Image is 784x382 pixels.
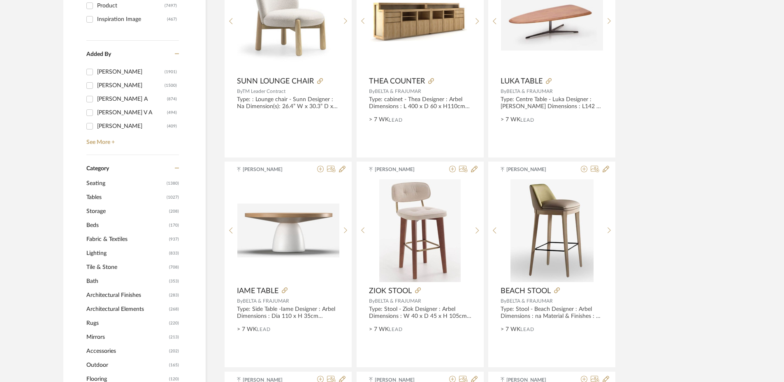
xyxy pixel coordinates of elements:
div: Inspiration Image [97,13,167,26]
img: IAME TABLE [237,204,339,257]
span: (268) [169,303,179,316]
div: Type: Stool - Beach Designer : Arbel Dimensions : na Material & Finishes : na Product description... [501,306,603,320]
div: [PERSON_NAME] [97,79,165,92]
span: > 7 WK [501,116,520,124]
span: [PERSON_NAME] [375,166,427,173]
div: (409) [167,120,177,133]
img: ZIOK STOOL [379,179,461,282]
span: By [369,89,375,94]
div: (494) [167,106,177,119]
span: Bath [86,274,167,288]
span: BELTA & FRAJUMAR [375,89,421,94]
div: [PERSON_NAME] [97,120,167,133]
span: Outdoor [86,358,167,372]
span: BELTA & FRAJUMAR [506,299,553,303]
div: (1500) [165,79,177,92]
span: [PERSON_NAME] [506,166,558,173]
span: BEACH STOOL [501,287,551,296]
span: [PERSON_NAME] [243,166,295,173]
img: BEACH STOOL [510,179,594,282]
span: Beds [86,218,167,232]
span: > 7 WK [369,325,389,334]
span: ZIOK STOOL [369,287,412,296]
div: [PERSON_NAME] A [97,93,167,106]
span: (708) [169,261,179,274]
span: IAME TABLE [237,287,278,296]
span: (208) [169,205,179,218]
span: Lead [520,117,534,123]
span: Accessories [86,344,167,358]
span: LUKA TABLE [501,77,543,86]
a: See More + [84,133,179,146]
span: Tile & Stone [86,260,167,274]
span: > 7 WK [501,325,520,334]
span: By [237,89,242,94]
span: (170) [169,219,179,232]
span: By [369,299,375,303]
span: (213) [169,331,179,344]
span: (937) [169,233,179,246]
span: Lead [389,326,403,332]
span: > 7 WK [369,116,389,124]
span: By [501,299,506,303]
span: (1380) [167,177,179,190]
span: Seating [86,176,165,190]
div: (467) [167,13,177,26]
span: BELTA & FRAJUMAR [375,299,421,303]
span: Lighting [86,246,167,260]
span: By [501,89,506,94]
div: Type: : Lounge chair - Sunn Designer : Na Dimension(s): 26.4” W x 30.3” D x 28.75" H - Seat Heigh... [237,96,339,110]
div: Type: Side Table -Iame Designer : Arbel Dimensions : Dia 110 x H 35cm Material & Finishes : na Pr... [237,306,339,320]
span: (353) [169,275,179,288]
span: (202) [169,345,179,358]
span: Fabric & Textiles [86,232,167,246]
div: Type: Centre Table - Luka Designer : [PERSON_NAME] Dimensions : L142 x W66 x 10 x H 33cm Material... [501,96,603,110]
span: Lead [520,326,534,332]
span: Architectural Elements [86,302,167,316]
span: THEA COUNTER [369,77,425,86]
span: > 7 WK [237,325,257,334]
span: SUNN LOUNGE CHAIR [237,77,314,86]
div: (1901) [165,65,177,79]
span: Added By [86,51,111,57]
div: (874) [167,93,177,106]
div: [PERSON_NAME] [97,65,165,79]
span: Mirrors [86,330,167,344]
span: Lead [389,117,403,123]
span: (833) [169,247,179,260]
span: Storage [86,204,167,218]
span: Tables [86,190,165,204]
span: (283) [169,289,179,302]
span: (165) [169,359,179,372]
span: (220) [169,317,179,330]
span: (1027) [167,191,179,204]
span: Category [86,165,109,172]
span: Lead [257,326,271,332]
span: Rugs [86,316,167,330]
span: TM Leader Contract [242,89,285,94]
span: By [237,299,243,303]
span: BELTA & FRAJUMAR [506,89,553,94]
span: BELTA & FRAJUMAR [243,299,289,303]
div: [PERSON_NAME] V A [97,106,167,119]
span: Architectural Finishes [86,288,167,302]
div: Type: cabinet - Thea Designer : Arbel Dimensions : L 400 x D 60 x H110cm Material & Finishes : wo... [369,96,471,110]
div: Type: Stool - Ziok Designer : Arbel Dimensions : W 40 x D 45 x H 105cm/ SH75cm Material & Finishe... [369,306,471,320]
